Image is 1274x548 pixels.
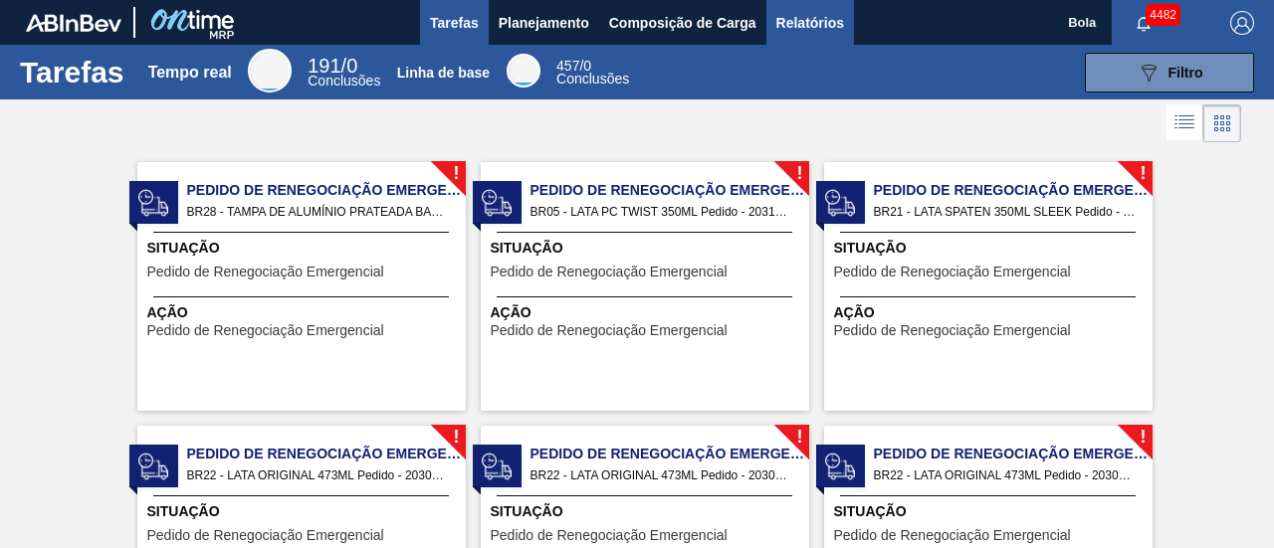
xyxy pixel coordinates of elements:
span: Pedido de Renegociação Emergencial [531,444,809,464]
div: Tempo real [248,49,292,92]
span: Pedido de Renegociação Emergencial [187,180,466,201]
span: Situação [491,501,804,522]
img: status [482,452,512,481]
font: BR22 - LATA ORIGINAL 473ML Pedido - 2030953 [531,468,795,482]
span: Pedido de Renegociação Emergencial [187,444,466,464]
span: Pedido de Renegociação Emergencial [874,444,1153,464]
span: Pedido de Renegociação Emergencial [491,528,728,543]
font: Conclusões [556,71,629,87]
font: ! [453,163,459,183]
font: Ação [491,304,531,320]
font: BR21 - LATA SPATEN 350ML SLEEK Pedido - 2030677 [874,205,1170,219]
button: Notificações [1112,9,1175,37]
span: Pedido de Renegociação Emergencial [491,265,728,279]
font: / [579,58,583,74]
div: Linha de base [507,54,540,88]
font: Pedido de Renegociação Emergencial [147,527,384,543]
font: 0 [583,58,591,74]
font: 4482 [1150,8,1176,22]
font: Planejamento [499,15,589,31]
font: Situação [491,240,563,256]
font: Ação [147,304,188,320]
font: Pedido de Renegociação Emergencial [531,182,833,198]
font: ! [796,427,802,447]
span: BR05 - LATA PC TWIST 350ML Pedido - 2031047 [531,201,793,223]
span: Pedido de Renegociação Emergencial [147,265,384,279]
span: Pedido de Renegociação Emergencial [874,180,1153,201]
font: ! [1140,163,1146,183]
font: Tempo real [148,64,232,81]
font: Pedido de Renegociação Emergencial [874,182,1176,198]
font: Pedido de Renegociação Emergencial [834,527,1071,543]
span: Situação [491,238,804,259]
img: status [138,188,168,218]
img: status [825,188,855,218]
span: Pedido de Renegociação Emergencial [834,528,1071,543]
font: 0 [346,55,357,77]
div: Tempo real [308,58,380,88]
img: status [138,452,168,481]
font: Pedido de Renegociação Emergencial [834,322,1071,338]
span: 191 [308,55,340,77]
button: Filtro [1085,53,1254,92]
font: Relatórios [776,15,844,31]
font: Pedido de Renegociação Emergencial [187,182,490,198]
font: Pedido de Renegociação Emergencial [187,446,490,461]
img: TNhmsLtSVTkK8tSr43FrP2fwEKptu5GPRR3wAAAABJRU5ErkJggg== [26,14,121,32]
font: BR22 - LATA ORIGINAL 473ML Pedido - 2030952 [187,468,452,482]
span: BR22 - LATA ORIGINAL 473ML Pedido - 2030953 [531,464,793,486]
font: Pedido de Renegociação Emergencial [491,264,728,279]
span: BR21 - LATA SPATEN 350ML SLEEK Pedido - 2030677 [874,201,1137,223]
span: BR22 - LATA ORIGINAL 473ML Pedido - 2030954 [874,464,1137,486]
span: Situação [834,238,1148,259]
span: BR28 - TAMPA DE ALUMÍNIO PRATEADA BALL CDL Pedido - 2015480 [187,201,450,223]
font: Ação [834,304,875,320]
font: BR28 - TAMPA DE ALUMÍNIO PRATEADA BALL CDL Pedido - 2015480 [187,205,569,219]
font: Filtro [1168,65,1203,81]
font: BR22 - LATA ORIGINAL 473ML Pedido - 2030954 [874,468,1139,482]
span: Pedido de Renegociação Emergencial [834,265,1071,279]
span: Situação [147,238,461,259]
font: BR05 - LATA PC TWIST 350ML Pedido - 2031047 [531,205,795,219]
span: Situação [834,501,1148,522]
font: Tarefas [430,15,479,31]
span: 457 [556,58,579,74]
font: Pedido de Renegociação Emergencial [834,264,1071,279]
font: ! [453,427,459,447]
font: Pedido de Renegociação Emergencial [874,446,1176,461]
font: Tarefas [20,56,124,89]
img: status [482,188,512,218]
font: Situação [147,240,220,256]
font: Pedido de Renegociação Emergencial [147,264,384,279]
font: Composição de Carga [609,15,756,31]
font: Linha de base [397,65,490,81]
span: Pedido de Renegociação Emergencial [147,528,384,543]
font: ! [796,163,802,183]
span: BR22 - LATA ORIGINAL 473ML Pedido - 2030952 [187,464,450,486]
font: Pedido de Renegociação Emergencial [147,322,384,338]
font: Conclusões [308,73,380,89]
div: Linha de base [556,60,629,86]
div: Visão em Lista [1167,104,1203,142]
font: Situação [834,240,907,256]
div: Visão em Cartões [1203,104,1241,142]
img: Sair [1230,11,1254,35]
font: / [341,55,347,77]
span: Pedido de Renegociação Emergencial [531,180,809,201]
img: status [825,452,855,481]
font: ! [1140,427,1146,447]
font: Pedido de Renegociação Emergencial [531,446,833,461]
font: Situação [491,503,563,519]
font: Pedido de Renegociação Emergencial [491,527,728,543]
font: Bola [1068,15,1096,30]
span: Situação [147,501,461,522]
font: Situação [834,503,907,519]
font: Situação [147,503,220,519]
font: Pedido de Renegociação Emergencial [491,322,728,338]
